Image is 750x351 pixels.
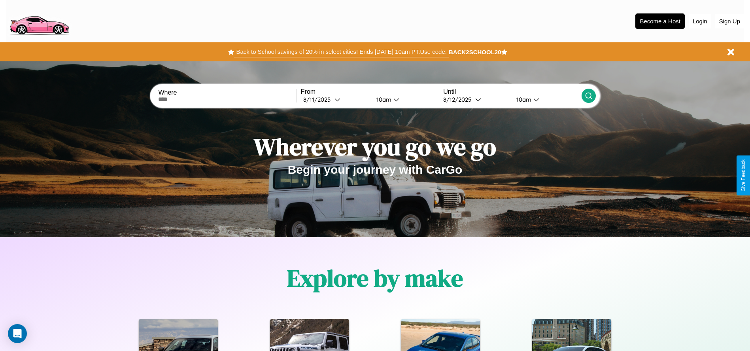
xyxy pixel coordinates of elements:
[443,96,475,103] div: 8 / 12 / 2025
[158,89,296,96] label: Where
[234,46,448,57] button: Back to School savings of 20% in select cities! Ends [DATE] 10am PT.Use code:
[689,14,711,28] button: Login
[512,96,533,103] div: 10am
[372,96,393,103] div: 10am
[301,88,439,95] label: From
[370,95,439,104] button: 10am
[741,159,746,192] div: Give Feedback
[287,262,463,294] h1: Explore by make
[8,324,27,343] div: Open Intercom Messenger
[715,14,744,28] button: Sign Up
[510,95,582,104] button: 10am
[303,96,334,103] div: 8 / 11 / 2025
[449,49,501,55] b: BACK2SCHOOL20
[6,4,72,37] img: logo
[443,88,581,95] label: Until
[301,95,370,104] button: 8/11/2025
[635,13,685,29] button: Become a Host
